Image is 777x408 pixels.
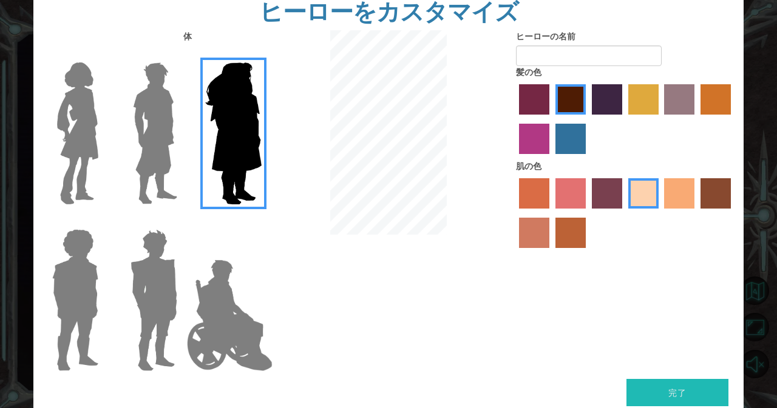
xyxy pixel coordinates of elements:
[128,58,182,209] img: ヒーロー・ラース
[701,84,731,115] label: ゴールドドロップヘアカラー
[555,84,586,115] label: 栗色の髪色
[519,124,549,154] label: ミディアムレッドバイオレットの髪色
[519,218,549,248] label: 燃える砂の肌の色
[126,224,182,376] img: ヒーローガーネット
[52,58,103,209] img: ヒーローコニー
[516,161,541,171] font: 肌の色
[668,387,686,398] font: 完了
[628,178,659,209] label: 砂浜の肌の色
[555,218,586,248] label: スモークツリーの皮の色
[519,84,549,115] label: パプリカの髪色
[555,124,586,154] label: ラチマラの髪の色
[516,67,541,77] font: 髪の色
[701,178,731,209] label: カルマの肌の色
[183,32,192,41] font: 体
[182,255,277,376] img: ヒーロージェイミー
[200,58,266,209] img: ヒーローアメジスト
[516,32,575,41] font: ヒーローの名前
[626,379,728,406] button: 完了
[555,178,586,209] label: ふっくらとした肌の色
[664,84,694,115] label: バザールヘアカラー
[664,178,694,209] label: タカオの肌の色
[628,84,659,115] label: チューリップツリーの髪の色
[592,178,622,209] label: トスカの肌の色
[47,224,103,376] img: ヒーロー・スティーブン
[519,178,549,209] label: ソルバスの皮の色
[592,84,622,115] label: ホットな紫色の髪色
